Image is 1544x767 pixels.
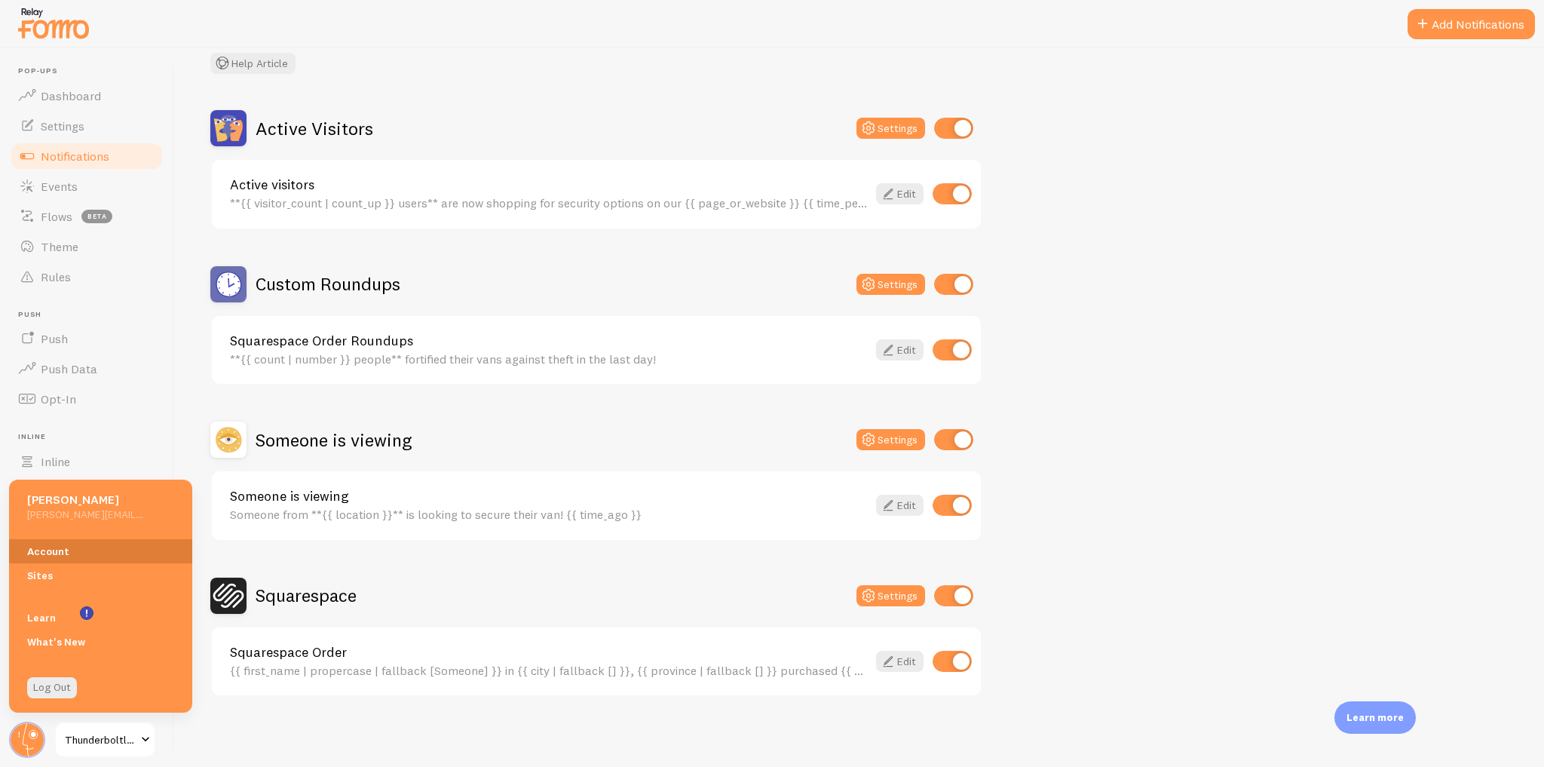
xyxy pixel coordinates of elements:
a: Push [9,324,164,354]
span: Push [18,310,164,320]
span: Push [41,331,68,346]
span: Settings [41,118,84,133]
h5: [PERSON_NAME] [27,492,144,508]
h2: Someone is viewing [256,428,412,452]
span: Inline [18,432,164,442]
a: Dashboard [9,81,164,111]
a: What's New [9,630,192,654]
span: Flows [41,209,72,224]
span: Thunderboltlocks [65,731,136,749]
a: Squarespace Order Roundups [230,334,867,348]
svg: <p>Watch New Feature Tutorials!</p> [80,606,93,620]
img: Custom Roundups [210,266,247,302]
a: Log Out [27,677,77,698]
a: Edit [876,495,924,516]
a: Edit [876,183,924,204]
button: Settings [856,118,925,139]
a: Edit [876,339,924,360]
span: Theme [41,239,78,254]
div: **{{ visitor_count | count_up }} users** are now shopping for security options on our {{ page_or_... [230,196,867,210]
a: Edit [876,651,924,672]
span: Events [41,179,78,194]
button: Settings [856,274,925,295]
a: Active visitors [230,178,867,192]
img: Squarespace [210,578,247,614]
a: Inline [9,446,164,477]
a: Opt-In [9,384,164,414]
a: Thunderboltlocks [54,722,156,758]
div: **{{ count | number }} people** fortified their vans against theft in the last day! [230,352,867,366]
span: Rules [41,269,71,284]
button: Help Article [210,53,296,74]
a: Push Data [9,354,164,384]
a: Events [9,171,164,201]
div: Someone from **{{ location }}** is looking to secure their van! {{ time_ago }} [230,508,867,521]
div: Learn more [1334,701,1416,734]
span: Push Data [41,361,97,376]
button: Settings [856,585,925,606]
a: Settings [9,111,164,141]
h2: Custom Roundups [256,272,400,296]
span: Opt-In [41,391,76,407]
h5: [PERSON_NAME][EMAIL_ADDRESS][DOMAIN_NAME] [27,508,144,521]
a: Rules [9,262,164,292]
a: Account [9,539,192,563]
span: Notifications [41,149,109,164]
a: Squarespace Order [230,646,867,659]
a: Learn [9,606,192,630]
span: Inline [41,454,70,469]
a: Flows beta [9,201,164,232]
span: Pop-ups [18,66,164,76]
span: Dashboard [41,88,101,103]
button: Settings [856,429,925,450]
a: Notifications [9,141,164,171]
div: {{ first_name | propercase | fallback [Someone] }} in {{ city | fallback [] }}, {{ province | fal... [230,664,867,677]
img: fomo-relay-logo-orange.svg [16,4,91,42]
p: Learn more [1346,710,1404,725]
span: beta [81,210,112,223]
a: Sites [9,563,192,588]
a: Someone is viewing [230,489,867,503]
img: Someone is viewing [210,422,247,458]
a: Theme [9,232,164,262]
h2: Active Visitors [256,117,373,140]
h2: Squarespace [256,584,357,607]
img: Active Visitors [210,110,247,146]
